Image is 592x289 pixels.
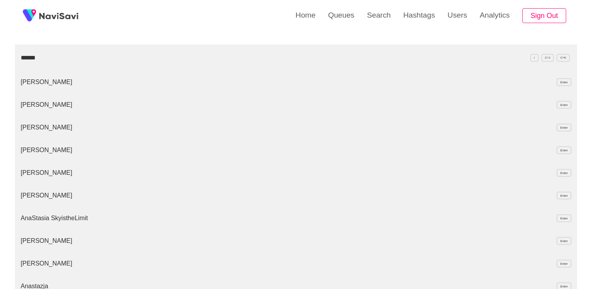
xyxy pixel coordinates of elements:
span: / [531,54,538,61]
span: Enter [557,101,571,109]
span: Enter [557,260,571,267]
span: C^K [557,54,570,61]
li: [PERSON_NAME] [15,93,577,116]
span: Enter [557,169,571,177]
img: fireSpot [20,6,39,25]
li: [PERSON_NAME] [15,230,577,252]
li: AnaStasia SkyistheLimit [15,207,577,230]
li: [PERSON_NAME] [15,162,577,184]
li: [PERSON_NAME] [15,252,577,275]
span: Enter [557,79,571,86]
span: Enter [557,237,571,245]
span: Enter [557,124,571,131]
span: C^J [541,54,554,61]
span: Enter [557,192,571,199]
button: Sign Out [522,8,566,23]
li: [PERSON_NAME] [15,71,577,93]
li: [PERSON_NAME] [15,184,577,207]
img: fireSpot [39,12,78,20]
li: [PERSON_NAME] [15,116,577,139]
span: Enter [557,215,571,222]
span: Enter [557,147,571,154]
li: [PERSON_NAME] [15,139,577,162]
